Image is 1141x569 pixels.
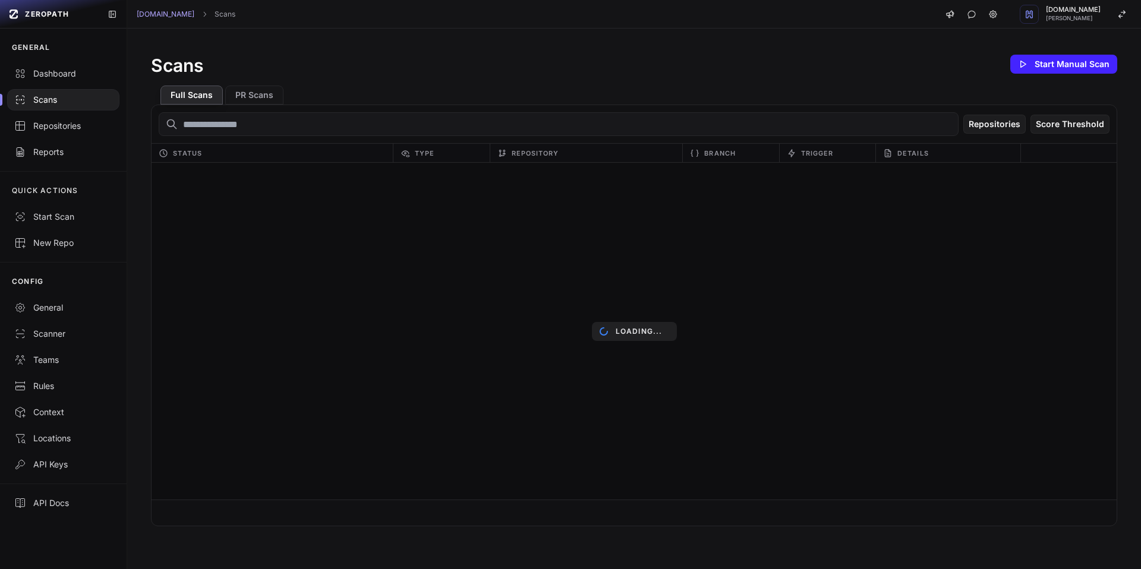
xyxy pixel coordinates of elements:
[14,146,112,158] div: Reports
[12,277,43,286] p: CONFIG
[12,43,50,52] p: GENERAL
[963,115,1026,134] button: Repositories
[200,10,209,18] svg: chevron right,
[5,5,98,24] a: ZEROPATH
[14,302,112,314] div: General
[14,94,112,106] div: Scans
[14,68,112,80] div: Dashboard
[215,10,235,19] a: Scans
[704,146,736,160] span: Branch
[173,146,202,160] span: Status
[14,211,112,223] div: Start Scan
[160,86,223,105] button: Full Scans
[14,406,112,418] div: Context
[137,10,235,19] nav: breadcrumb
[14,328,112,340] div: Scanner
[14,497,112,509] div: API Docs
[801,146,834,160] span: Trigger
[137,10,194,19] a: [DOMAIN_NAME]
[12,186,78,195] p: QUICK ACTIONS
[512,146,559,160] span: Repository
[897,146,929,160] span: Details
[14,459,112,470] div: API Keys
[14,120,112,132] div: Repositories
[151,55,203,76] h1: Scans
[1046,7,1101,13] span: [DOMAIN_NAME]
[1046,15,1101,21] span: [PERSON_NAME]
[14,380,112,392] div: Rules
[1010,55,1117,74] button: Start Manual Scan
[14,432,112,444] div: Locations
[14,354,112,366] div: Teams
[616,327,663,336] p: Loading...
[415,146,434,160] span: Type
[14,237,112,249] div: New Repo
[225,86,283,105] button: PR Scans
[1030,115,1110,134] button: Score Threshold
[25,10,69,19] span: ZEROPATH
